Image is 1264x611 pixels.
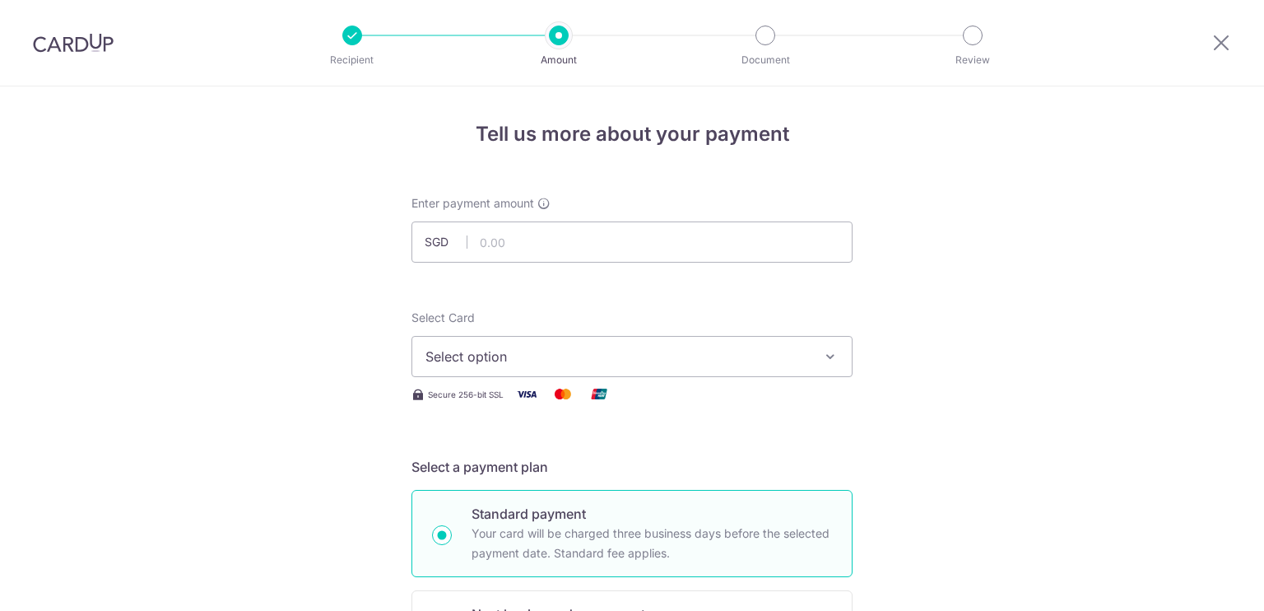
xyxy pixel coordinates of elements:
span: SGD [425,234,467,250]
img: Mastercard [546,384,579,404]
p: Your card will be charged three business days before the selected payment date. Standard fee appl... [472,524,832,563]
span: translation missing: en.payables.payment_networks.credit_card.summary.labels.select_card [411,310,475,324]
span: Select option [425,347,809,366]
h4: Tell us more about your payment [411,119,853,149]
p: Amount [498,52,620,68]
img: Visa [510,384,543,404]
img: Union Pay [583,384,616,404]
p: Review [912,52,1034,68]
img: CardUp [33,33,114,53]
input: 0.00 [411,222,853,263]
p: Document [704,52,826,68]
span: Secure 256-bit SSL [428,388,504,401]
p: Standard payment [472,504,832,524]
iframe: Opens a widget where you can find more information [1159,562,1248,603]
h5: Select a payment plan [411,457,853,477]
button: Select option [411,336,853,377]
p: Recipient [291,52,413,68]
span: Enter payment amount [411,195,534,212]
